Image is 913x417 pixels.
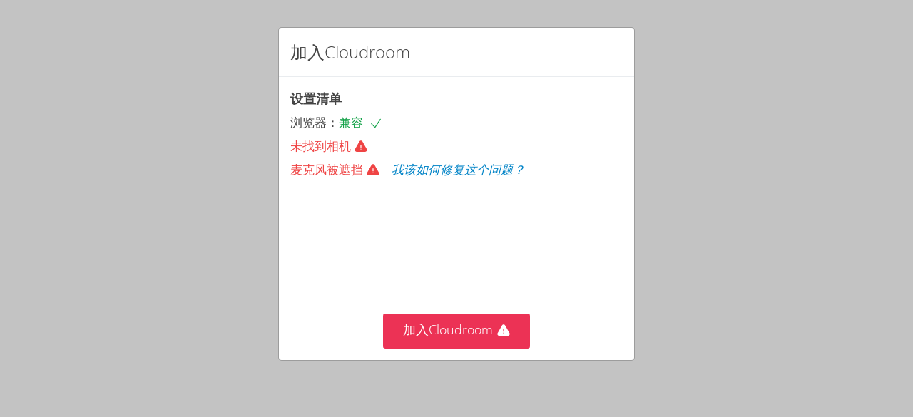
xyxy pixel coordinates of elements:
[339,114,363,130] font: 兼容
[290,114,339,130] font: 浏览器：
[290,40,410,63] font: 加入Cloudroom
[290,90,342,107] font: 设置清单
[290,138,351,154] font: 未找到相机
[290,161,363,177] font: 麦克风被遮挡
[392,160,525,180] button: 我该如何修复这个问题？
[383,314,531,349] button: 加入Cloudroom
[392,161,525,177] font: 我该如何修复这个问题？
[403,321,493,338] font: 加入Cloudroom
